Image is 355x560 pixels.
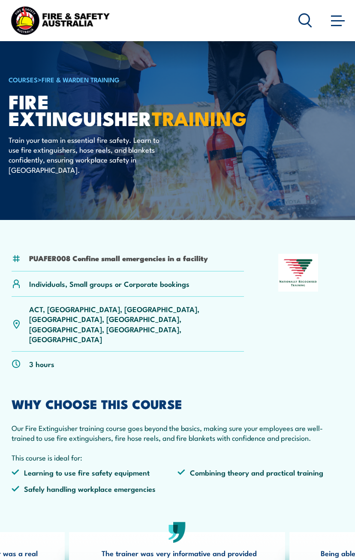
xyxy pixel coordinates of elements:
p: This course is ideal for: [12,452,343,462]
p: ACT, [GEOGRAPHIC_DATA], [GEOGRAPHIC_DATA], [GEOGRAPHIC_DATA], [GEOGRAPHIC_DATA], [GEOGRAPHIC_DATA... [29,304,244,344]
p: Individuals, Small groups or Corporate bookings [29,279,190,289]
a: COURSES [9,75,38,84]
h6: > [9,74,220,84]
p: Our Fire Extinguisher training course goes beyond the basics, making sure your employees are well... [12,423,343,443]
h2: WHY CHOOSE THIS COURSE [12,398,343,409]
p: 3 hours [29,359,54,369]
a: Fire & Warden Training [42,75,120,84]
li: PUAFER008 Confine small emergencies in a facility [29,253,208,263]
li: Learning to use fire safety equipment [12,467,177,477]
p: Train your team in essential fire safety. Learn to use fire extinguishers, hose reels, and blanke... [9,135,165,175]
li: Safely handling workplace emergencies [12,484,177,494]
h1: Fire Extinguisher [9,93,220,126]
img: Nationally Recognised Training logo. [278,254,318,292]
strong: TRAINING [152,103,247,132]
li: Combining theory and practical training [177,467,343,477]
